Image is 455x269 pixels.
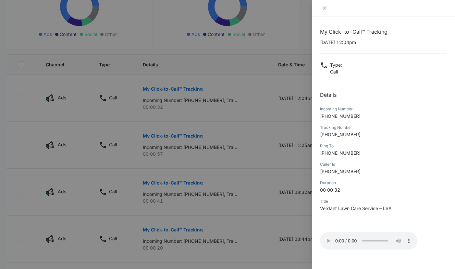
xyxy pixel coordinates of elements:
[320,198,447,204] div: Title
[320,206,392,211] span: Verdant Lawn Care Service – LSA
[330,62,342,68] p: Type :
[320,113,361,119] span: [PHONE_NUMBER]
[320,232,417,250] audio: Your browser does not support the audio tag.
[320,106,447,112] div: Incoming Number
[65,38,70,43] img: tab_keywords_by_traffic_grey.svg
[320,180,447,186] div: Duration
[72,38,109,42] div: Keywords by Traffic
[10,17,16,22] img: website_grey.svg
[18,10,32,16] div: v 4.0.25
[322,6,327,11] span: close
[320,125,447,130] div: Tracking Number
[17,17,71,22] div: Domain: [DOMAIN_NAME]
[330,68,342,75] p: Call
[320,5,329,11] button: Close
[18,38,23,43] img: tab_domain_overview_orange.svg
[320,132,361,137] span: [PHONE_NUMBER]
[10,10,16,16] img: logo_orange.svg
[320,91,447,99] h2: Details
[320,187,340,193] span: 00:00:32
[320,162,447,167] div: Caller Id
[320,150,361,156] span: [PHONE_NUMBER]
[25,38,58,42] div: Domain Overview
[320,169,361,174] span: [PHONE_NUMBER]
[320,28,447,36] h1: My Click-to-Call™ Tracking
[320,39,447,46] p: [DATE] 12:04pm
[320,143,447,149] div: Ring To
